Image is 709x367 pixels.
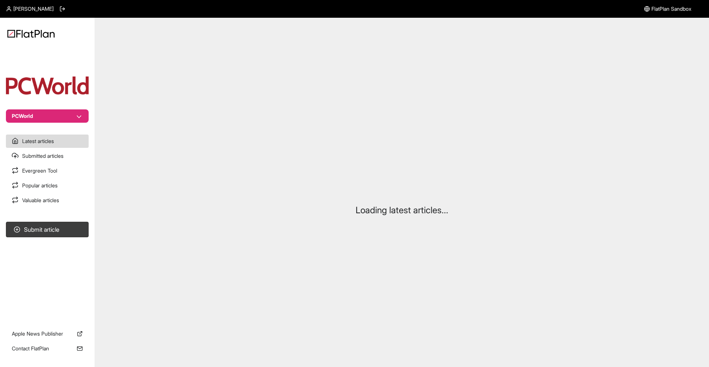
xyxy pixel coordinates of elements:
img: Logo [7,30,55,38]
img: Publication Logo [6,77,89,95]
a: Contact FlatPlan [6,342,89,355]
a: Popular articles [6,179,89,192]
button: Submit article [6,222,89,237]
p: Loading latest articles... [356,204,448,216]
button: PCWorld [6,109,89,123]
a: [PERSON_NAME] [6,5,54,13]
a: Valuable articles [6,194,89,207]
span: FlatPlan Sandbox [651,5,691,13]
a: Submitted articles [6,149,89,163]
a: Latest articles [6,135,89,148]
span: [PERSON_NAME] [13,5,54,13]
a: Evergreen Tool [6,164,89,177]
a: Apple News Publisher [6,327,89,340]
